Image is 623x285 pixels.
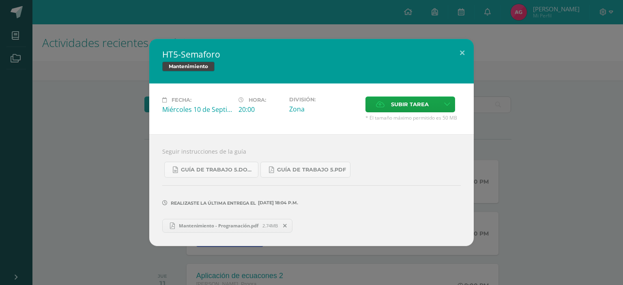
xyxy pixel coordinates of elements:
span: Guía de trabajo 5.pdf [277,167,346,173]
div: 20:00 [238,105,283,114]
label: División: [289,96,359,103]
a: Guía de trabajo 5.pdf [260,162,350,178]
a: Guía de trabajo 5.docx [164,162,258,178]
span: Remover entrega [278,221,292,230]
span: 2.74MB [262,223,278,229]
a: Mantenimiento - Programación.pdf 2.74MB [162,219,292,233]
span: Mantenimiento - Programación.pdf [175,223,262,229]
span: Mantenimiento [162,62,215,71]
div: Zona [289,105,359,114]
span: * El tamaño máximo permitido es 50 MB [365,114,461,121]
span: Hora: [249,97,266,103]
span: Subir tarea [391,97,429,112]
span: Realizaste la última entrega el [171,200,256,206]
h2: HT5-Semaforo [162,49,461,60]
button: Close (Esc) [451,39,474,66]
span: Guía de trabajo 5.docx [181,167,254,173]
div: Seguir instrucciones de la guía [149,134,474,246]
div: Miércoles 10 de Septiembre [162,105,232,114]
span: Fecha: [172,97,191,103]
